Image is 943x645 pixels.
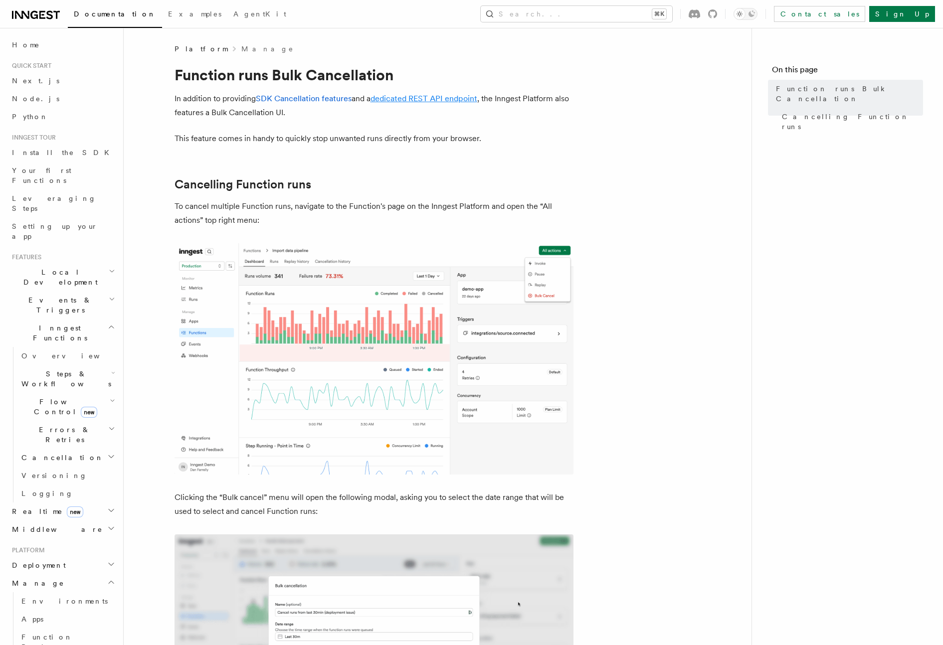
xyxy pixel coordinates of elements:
[168,10,221,18] span: Examples
[68,3,162,28] a: Documentation
[12,149,115,157] span: Install the SDK
[8,574,117,592] button: Manage
[17,347,117,365] a: Overview
[21,615,43,623] span: Apps
[778,108,923,136] a: Cancelling Function runs
[8,347,117,502] div: Inngest Functions
[175,92,573,120] p: In addition to providing and a , the Inngest Platform also features a Bulk Cancellation UI.
[8,560,66,570] span: Deployment
[8,108,117,126] a: Python
[8,263,117,291] button: Local Development
[12,194,96,212] span: Leveraging Steps
[8,72,117,90] a: Next.js
[652,9,666,19] kbd: ⌘K
[8,502,117,520] button: Realtimenew
[8,144,117,161] a: Install the SDK
[772,64,923,80] h4: On this page
[12,40,40,50] span: Home
[21,597,108,605] span: Environments
[17,453,104,463] span: Cancellation
[8,295,109,315] span: Events & Triggers
[227,3,292,27] a: AgentKit
[8,546,45,554] span: Platform
[12,166,71,184] span: Your first Functions
[8,253,41,261] span: Features
[17,393,117,421] button: Flow Controlnew
[175,66,573,84] h1: Function runs Bulk Cancellation
[8,62,51,70] span: Quick start
[8,189,117,217] a: Leveraging Steps
[17,610,117,628] a: Apps
[8,161,117,189] a: Your first Functions
[175,44,227,54] span: Platform
[8,524,103,534] span: Middleware
[175,199,573,227] p: To cancel multiple Function runs, navigate to the Function's page on the Inngest Platform and ope...
[774,6,865,22] a: Contact sales
[162,3,227,27] a: Examples
[371,94,477,103] a: dedicated REST API endpoint
[17,467,117,484] a: Versioning
[233,10,286,18] span: AgentKit
[12,77,59,85] span: Next.js
[8,520,117,538] button: Middleware
[8,319,117,347] button: Inngest Functions
[8,36,117,54] a: Home
[12,222,98,240] span: Setting up your app
[175,490,573,518] p: Clicking the “Bulk cancel” menu will open the following modal, asking you to select the date rang...
[12,95,59,103] span: Node.js
[17,484,117,502] a: Logging
[8,291,117,319] button: Events & Triggers
[17,449,117,467] button: Cancellation
[74,10,156,18] span: Documentation
[8,323,108,343] span: Inngest Functions
[776,84,923,104] span: Function runs Bulk Cancellation
[8,134,56,142] span: Inngest tour
[21,489,73,497] span: Logging
[175,132,573,146] p: This feature comes in handy to quickly stop unwanted runs directly from your browser.
[67,506,83,517] span: new
[8,556,117,574] button: Deployment
[869,6,935,22] a: Sign Up
[17,421,117,449] button: Errors & Retries
[17,397,110,417] span: Flow Control
[8,217,117,245] a: Setting up your app
[481,6,672,22] button: Search...⌘K
[8,267,109,287] span: Local Development
[8,578,64,588] span: Manage
[17,365,117,393] button: Steps & Workflows
[17,369,111,389] span: Steps & Workflows
[782,112,923,132] span: Cancelling Function runs
[17,425,108,445] span: Errors & Retries
[175,177,311,191] a: Cancelling Function runs
[734,8,757,20] button: Toggle dark mode
[256,94,352,103] a: SDK Cancellation features
[12,113,48,121] span: Python
[21,352,124,360] span: Overview
[8,90,117,108] a: Node.js
[21,472,87,480] span: Versioning
[8,506,83,516] span: Realtime
[175,243,573,475] img: The bulk cancellation button can be found from a Function page, in the top right menu.
[81,407,97,418] span: new
[772,80,923,108] a: Function runs Bulk Cancellation
[17,592,117,610] a: Environments
[241,44,294,54] a: Manage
